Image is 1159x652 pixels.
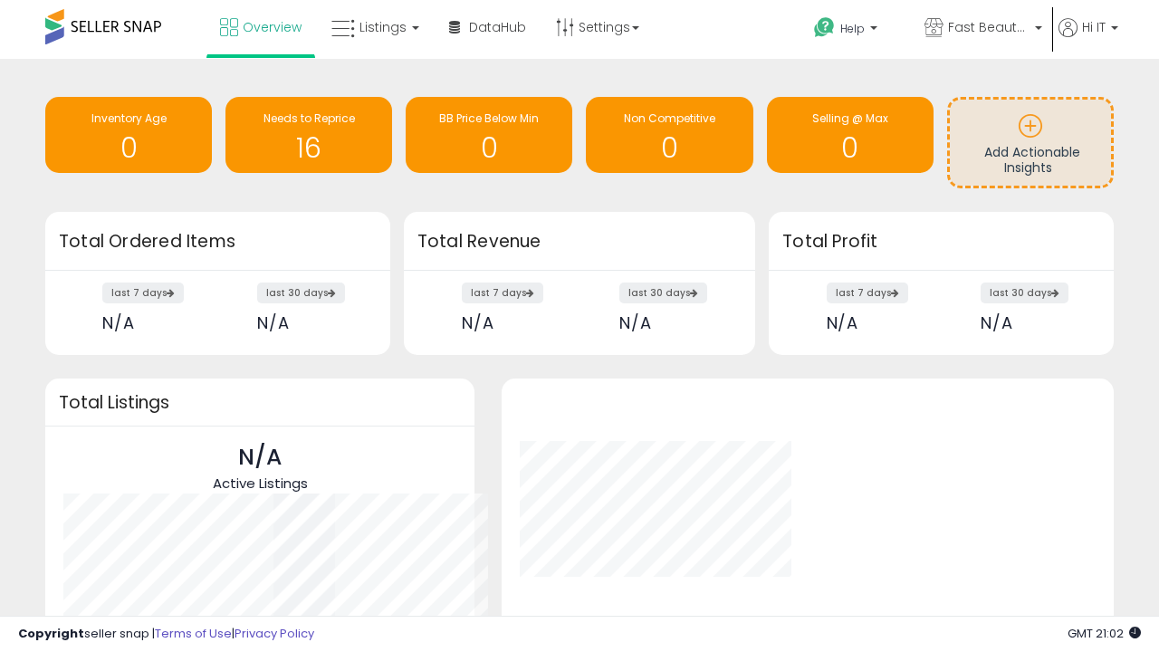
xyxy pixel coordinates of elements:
h1: 0 [415,133,563,163]
a: Selling @ Max 0 [767,97,934,173]
h3: Total Listings [59,396,461,409]
i: Get Help [813,16,836,39]
h3: Total Revenue [417,229,742,254]
h1: 16 [235,133,383,163]
p: N/A [213,440,308,475]
span: BB Price Below Min [439,110,539,126]
span: Needs to Reprice [263,110,355,126]
a: Inventory Age 0 [45,97,212,173]
div: seller snap | | [18,626,314,643]
span: Overview [243,18,302,36]
label: last 30 days [981,283,1068,303]
label: last 7 days [462,283,543,303]
a: BB Price Below Min 0 [406,97,572,173]
a: Help [800,3,908,59]
span: Non Competitive [624,110,715,126]
div: N/A [827,313,928,332]
span: Hi IT [1082,18,1106,36]
span: Listings [359,18,407,36]
label: last 7 days [827,283,908,303]
span: 2025-10-13 21:02 GMT [1068,625,1141,642]
a: Non Competitive 0 [586,97,752,173]
a: Needs to Reprice 16 [225,97,392,173]
span: DataHub [469,18,526,36]
a: Add Actionable Insights [950,100,1111,186]
h1: 0 [776,133,924,163]
span: Help [840,21,865,36]
div: N/A [257,313,359,332]
span: Selling @ Max [812,110,888,126]
a: Hi IT [1058,18,1118,59]
strong: Copyright [18,625,84,642]
span: Active Listings [213,474,308,493]
span: Inventory Age [91,110,167,126]
label: last 30 days [619,283,707,303]
h3: Total Profit [782,229,1100,254]
h3: Total Ordered Items [59,229,377,254]
div: N/A [981,313,1082,332]
span: Add Actionable Insights [984,143,1080,177]
label: last 30 days [257,283,345,303]
a: Terms of Use [155,625,232,642]
label: last 7 days [102,283,184,303]
span: Fast Beauty ([GEOGRAPHIC_DATA]) [948,18,1030,36]
div: N/A [619,313,723,332]
a: Privacy Policy [235,625,314,642]
div: N/A [102,313,204,332]
h1: 0 [54,133,203,163]
div: N/A [462,313,566,332]
h1: 0 [595,133,743,163]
